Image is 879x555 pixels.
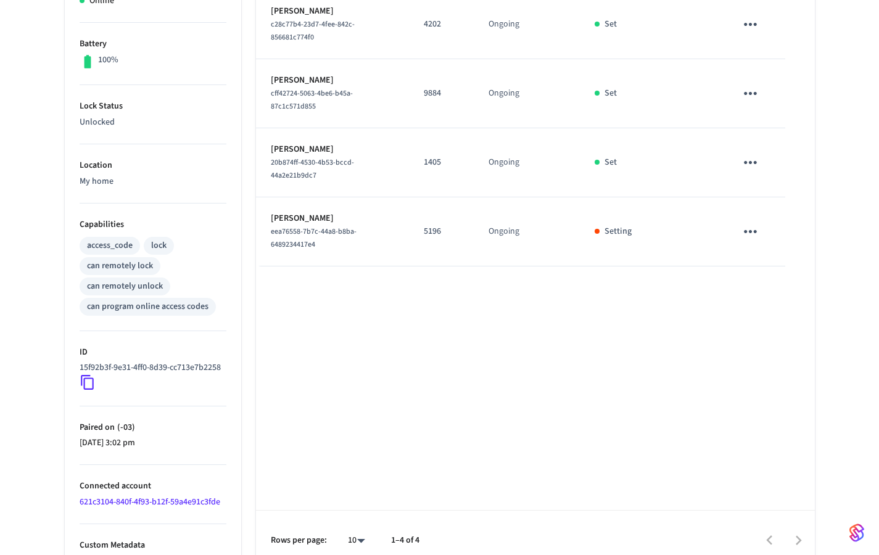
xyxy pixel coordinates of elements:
span: 20b874ff-4530-4b53-bccd-44a2e21b9dc7 [271,157,354,181]
p: My home [80,175,226,188]
p: 100% [98,54,118,67]
p: Set [605,87,617,100]
p: Custom Metadata [80,539,226,552]
p: 1405 [424,156,459,169]
img: SeamLogoGradient.69752ec5.svg [849,523,864,543]
p: [PERSON_NAME] [271,143,395,156]
p: Set [605,18,617,31]
p: Unlocked [80,116,226,129]
td: Ongoing [474,59,580,128]
td: Ongoing [474,128,580,197]
p: Paired on [80,421,226,434]
div: can program online access codes [87,300,208,313]
p: [DATE] 3:02 pm [80,437,226,450]
p: 15f92b3f-9e31-4ff0-8d39-cc713e7b2258 [80,361,221,374]
div: lock [151,239,167,252]
span: eea76558-7b7c-44a8-b8ba-6489234417e4 [271,226,357,250]
p: ID [80,346,226,359]
div: 10 [342,532,371,549]
p: Capabilities [80,218,226,231]
span: cff42724-5063-4be6-b45a-87c1c571d855 [271,88,353,112]
p: [PERSON_NAME] [271,212,395,225]
p: 1–4 of 4 [391,534,419,547]
p: Setting [605,225,632,238]
p: Set [605,156,617,169]
p: Battery [80,38,226,51]
div: can remotely lock [87,260,153,273]
td: Ongoing [474,197,580,266]
p: 5196 [424,225,459,238]
div: can remotely unlock [87,280,163,293]
p: Connected account [80,480,226,493]
p: Location [80,159,226,172]
a: 621c3104-840f-4f93-b12f-59a4e91c3fde [80,496,220,508]
p: [PERSON_NAME] [271,5,395,18]
p: 9884 [424,87,459,100]
span: c28c77b4-23d7-4fee-842c-856681c774f0 [271,19,355,43]
p: Lock Status [80,100,226,113]
p: 4202 [424,18,459,31]
span: ( -03 ) [115,421,135,434]
p: [PERSON_NAME] [271,74,395,87]
div: access_code [87,239,133,252]
p: Rows per page: [271,534,327,547]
